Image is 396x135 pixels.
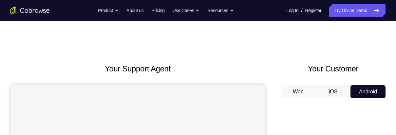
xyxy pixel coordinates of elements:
a: Log In [286,4,298,17]
button: iOS [316,85,351,98]
a: Try Online Demo [329,4,386,17]
span: / [301,7,302,14]
button: Use Cases [173,4,199,17]
button: Web [281,85,316,98]
button: Product [98,4,119,17]
a: About us [126,4,143,17]
button: Android [350,85,386,98]
a: Pricing [151,4,164,17]
a: Register [305,4,321,17]
h2: Your Customer [281,63,386,75]
a: Go to the home page [10,7,50,14]
button: Resources [207,4,234,17]
h2: Your Support Agent [10,63,265,75]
